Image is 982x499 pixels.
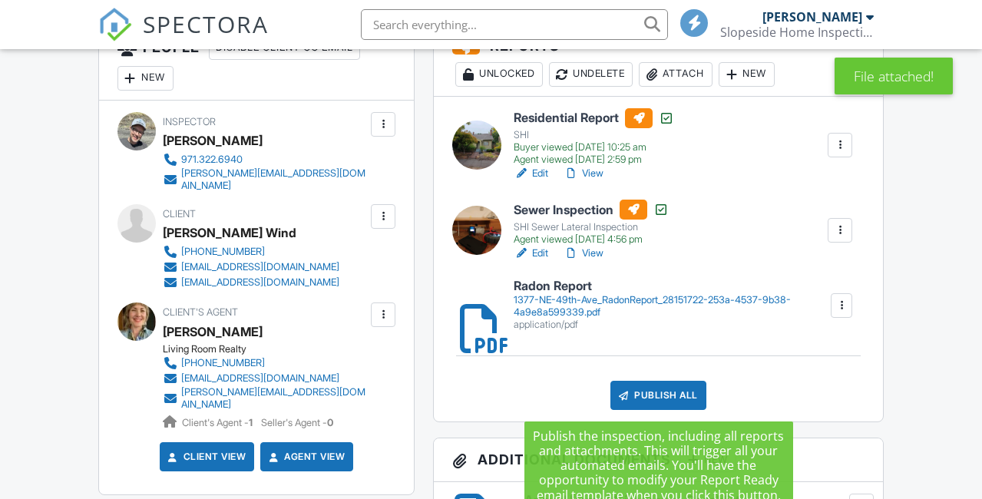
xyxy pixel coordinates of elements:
div: Agent viewed [DATE] 4:56 pm [514,233,669,246]
a: Sewer Inspection SHI Sewer Lateral Inspection Agent viewed [DATE] 4:56 pm [514,200,669,246]
h3: Additional Documents [434,438,883,482]
a: [PERSON_NAME][EMAIL_ADDRESS][DOMAIN_NAME] [163,386,367,411]
span: Inspector [163,116,216,127]
div: Agent viewed [DATE] 2:59 pm [514,154,674,166]
h6: Radon Report [514,279,829,293]
div: 971.322.6940 [181,154,243,166]
div: Attach [639,62,713,87]
a: SPECTORA [98,21,269,53]
div: [PHONE_NUMBER] [181,357,265,369]
div: Unlocked [455,62,543,87]
strong: 1 [249,417,253,428]
div: [PERSON_NAME] [163,129,263,152]
div: [PHONE_NUMBER] [181,246,265,258]
div: SHI Sewer Lateral Inspection [514,221,669,233]
div: Undelete [549,62,633,87]
span: Client's Agent [163,306,238,318]
div: New [680,448,736,472]
a: [PHONE_NUMBER] [163,355,367,371]
a: View [564,246,603,261]
a: [PERSON_NAME] [163,320,263,343]
a: Agent View [266,449,345,464]
a: View [564,166,603,181]
h3: People [99,26,414,101]
h6: Residential Report [514,108,674,128]
div: Buyer viewed [DATE] 10:25 am [514,141,674,154]
div: New [117,66,174,91]
a: Client View [165,449,246,464]
div: 1377-NE-49th-Ave_RadonReport_28151722-253a-4537-9b38-4a9e8a599339.pdf [514,294,829,319]
a: [PHONE_NUMBER] [163,244,339,259]
a: Edit [514,166,548,181]
span: Client's Agent - [182,417,255,428]
span: Client [163,208,196,220]
a: Radon Report 1377-NE-49th-Ave_RadonReport_28151722-253a-4537-9b38-4a9e8a599339.pdf application/pdf [514,279,829,331]
a: Edit [514,246,548,261]
div: SHI [514,129,674,141]
div: [PERSON_NAME] Wind [163,221,296,244]
a: 971.322.6940 [163,152,367,167]
a: [EMAIL_ADDRESS][DOMAIN_NAME] [163,371,367,386]
img: The Best Home Inspection Software - Spectora [98,8,132,41]
div: File attached! [835,58,953,94]
a: Residential Report SHI Buyer viewed [DATE] 10:25 am Agent viewed [DATE] 2:59 pm [514,108,674,167]
strong: 0 [327,417,333,428]
div: [PERSON_NAME][EMAIL_ADDRESS][DOMAIN_NAME] [181,386,367,411]
div: [PERSON_NAME] [762,9,862,25]
span: SPECTORA [143,8,269,40]
h6: Sewer Inspection [514,200,669,220]
input: Search everything... [361,9,668,40]
a: [PERSON_NAME][EMAIL_ADDRESS][DOMAIN_NAME] [163,167,367,192]
div: [PERSON_NAME][EMAIL_ADDRESS][DOMAIN_NAME] [181,167,367,192]
h3: Reports [434,26,883,97]
div: Publish All [610,381,706,410]
div: [EMAIL_ADDRESS][DOMAIN_NAME] [181,372,339,385]
div: Slopeside Home Inspections [720,25,874,40]
span: Seller's Agent - [261,417,333,428]
div: Living Room Realty [163,343,379,355]
a: [EMAIL_ADDRESS][DOMAIN_NAME] [163,275,339,290]
div: application/pdf [514,319,829,331]
div: [EMAIL_ADDRESS][DOMAIN_NAME] [181,261,339,273]
div: [EMAIL_ADDRESS][DOMAIN_NAME] [181,276,339,289]
div: New [719,62,775,87]
a: [EMAIL_ADDRESS][DOMAIN_NAME] [163,259,339,275]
